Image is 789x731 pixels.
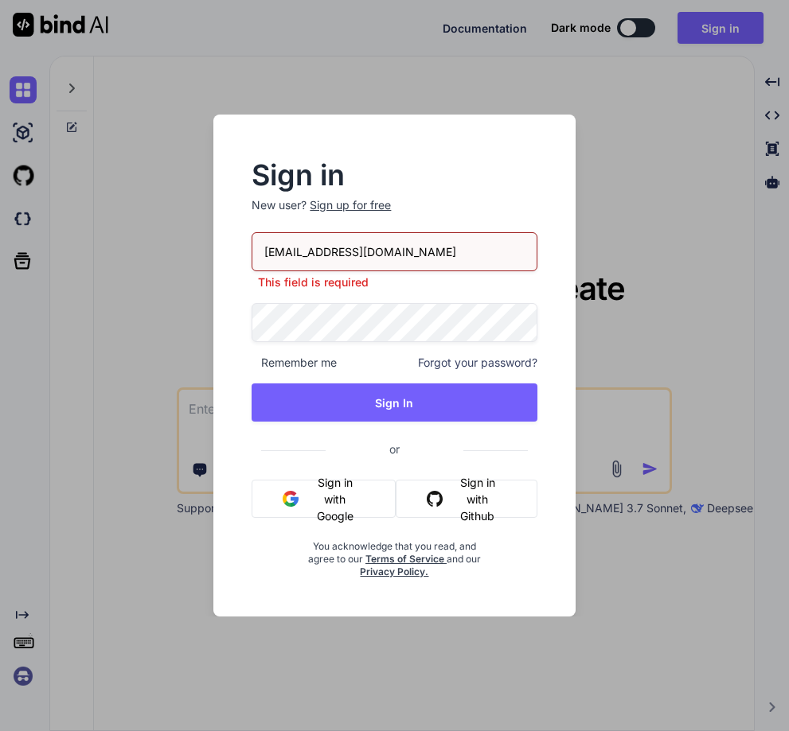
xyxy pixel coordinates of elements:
[252,480,395,518] button: Sign in with Google
[418,355,537,371] span: Forgot your password?
[310,197,391,213] div: Sign up for free
[252,274,537,290] p: This field is required
[252,383,537,422] button: Sign In
[252,355,337,371] span: Remember me
[326,430,463,469] span: or
[365,553,447,565] a: Terms of Service
[283,491,299,507] img: google
[252,232,537,271] input: Login or Email
[252,162,537,188] h2: Sign in
[299,531,490,578] div: You acknowledge that you read, and agree to our and our
[427,491,443,507] img: github
[396,480,537,518] button: Sign in with Github
[360,566,428,577] a: Privacy Policy.
[252,197,537,232] p: New user?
